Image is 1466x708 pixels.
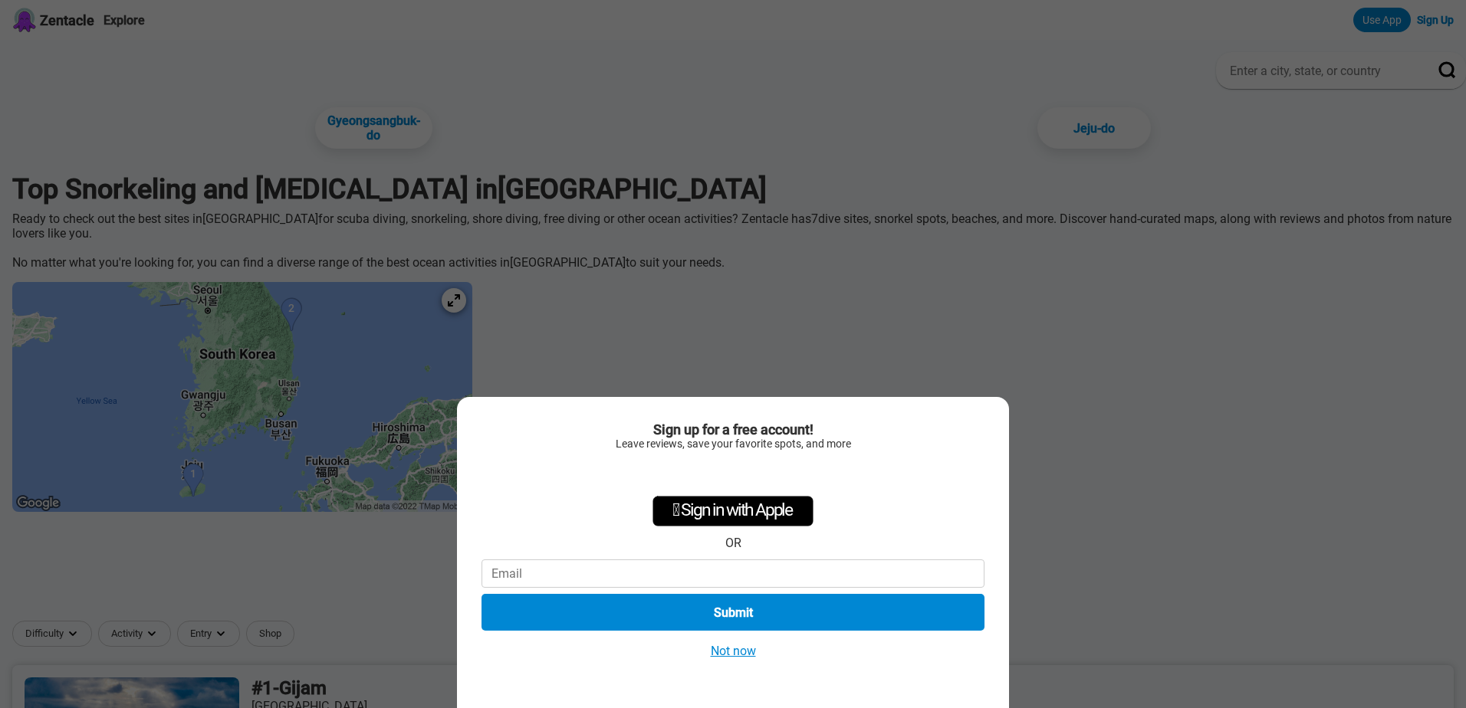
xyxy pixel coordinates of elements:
div: Sign in with Apple [652,496,814,526]
div: OR [725,536,741,550]
iframe: Knap til Log ind med Google [653,457,813,491]
input: Email [482,559,984,588]
div: Leave reviews, save your favorite spots, and more [482,438,984,450]
button: Submit [482,594,984,631]
div: Sign up for a free account! [482,421,984,438]
button: Not now [706,643,761,659]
